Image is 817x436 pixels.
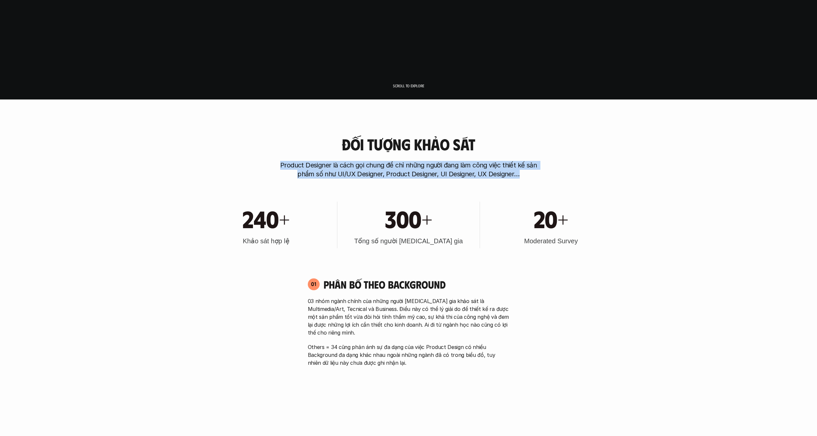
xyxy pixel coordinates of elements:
p: 03 nhóm ngành chính của những người [MEDICAL_DATA] gia khảo sát là Multimedia/Art, Tecnical và Bu... [308,297,510,337]
p: Others = 34 cũng phản ánh sự đa dạng của việc Product Design có nhiều Background đa dạng khác nha... [308,343,510,367]
p: Product Designer là cách gọi chung để chỉ những người đang làm công việc thiết kế sản phẩm số như... [277,161,540,179]
h1: 300+ [385,204,432,232]
p: 01 [311,281,316,287]
h4: Phân bố theo background [324,278,510,291]
h3: Khảo sát hợp lệ [243,236,289,246]
h3: Tổng số người [MEDICAL_DATA] gia [354,236,463,246]
h3: Đối tượng khảo sát [342,136,475,153]
h3: Moderated Survey [524,236,578,246]
p: Scroll to explore [393,83,424,88]
h1: 20+ [534,204,568,232]
h1: 240+ [242,204,289,232]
